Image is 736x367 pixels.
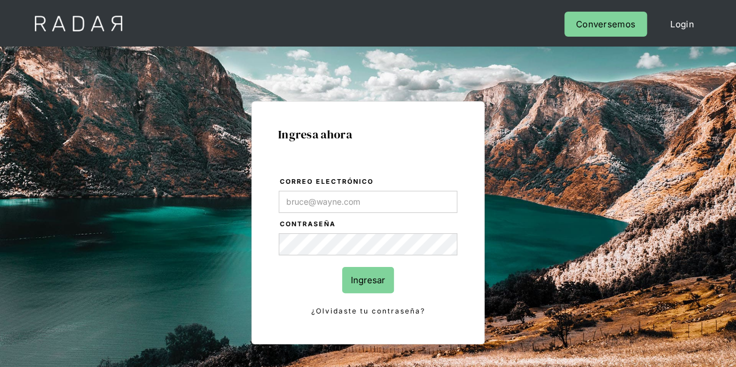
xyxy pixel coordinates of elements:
[279,191,457,213] input: bruce@wayne.com
[280,176,457,188] label: Correo electrónico
[564,12,647,37] a: Conversemos
[280,219,457,230] label: Contraseña
[342,267,394,293] input: Ingresar
[659,12,706,37] a: Login
[279,305,457,318] a: ¿Olvidaste tu contraseña?
[278,176,458,318] form: Login Form
[278,128,458,141] h1: Ingresa ahora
